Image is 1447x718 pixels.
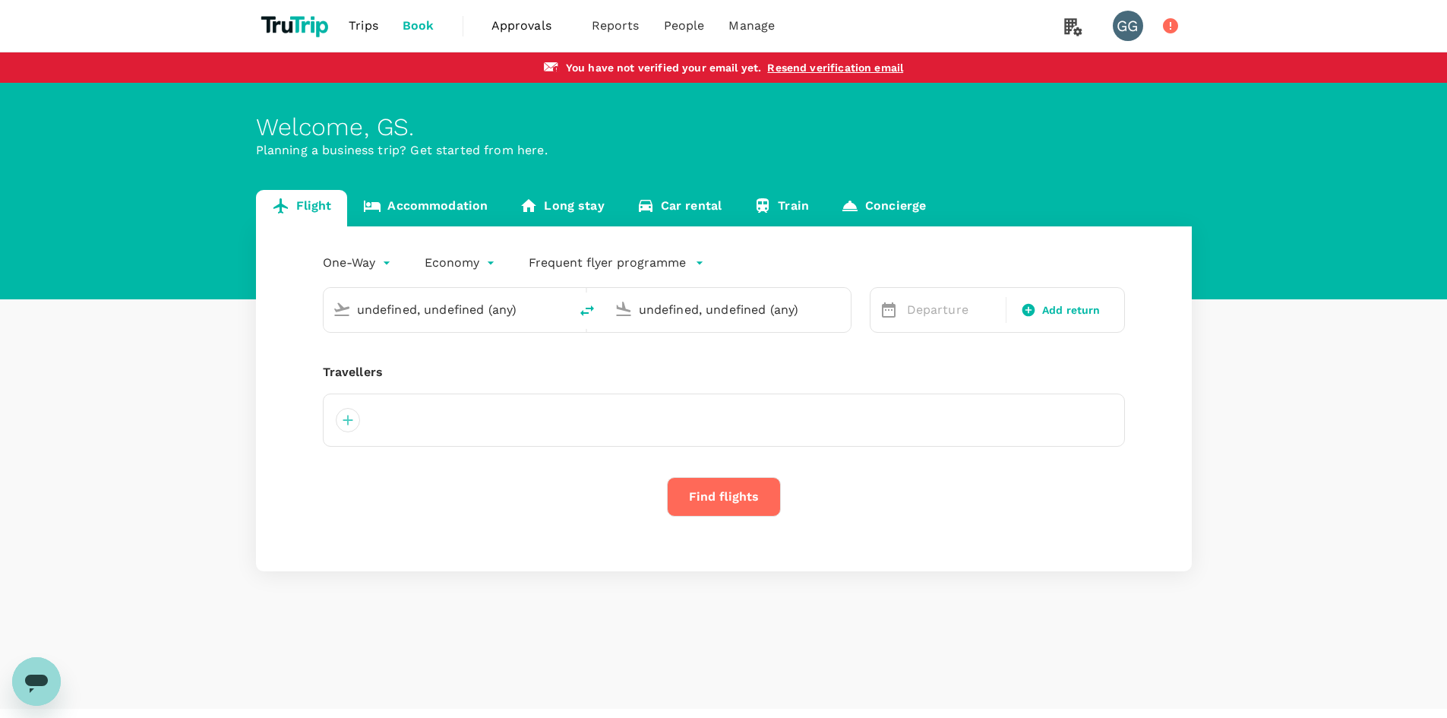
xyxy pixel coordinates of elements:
[544,62,560,73] img: email-alert
[256,113,1192,141] div: Welcome , GS .
[529,254,686,272] p: Frequent flyer programme
[357,298,537,321] input: Depart from
[323,251,394,275] div: One-Way
[529,254,704,272] button: Frequent flyer programme
[840,308,843,311] button: Open
[12,657,61,706] iframe: Button to launch messaging window
[504,190,620,226] a: Long stay
[491,17,567,35] span: Approvals
[728,17,775,35] span: Manage
[1113,11,1143,41] div: GG
[403,17,434,35] span: Book
[425,251,498,275] div: Economy
[738,190,825,226] a: Train
[558,308,561,311] button: Open
[621,190,738,226] a: Car rental
[256,9,337,43] img: TruTrip logo
[592,17,640,35] span: Reports
[639,298,819,321] input: Going to
[667,477,781,517] button: Find flights
[347,190,504,226] a: Accommodation
[767,62,903,74] a: Resend verification email
[566,62,762,74] span: You have not verified your email yet .
[825,190,942,226] a: Concierge
[1042,302,1101,318] span: Add return
[569,293,605,329] button: delete
[256,141,1192,160] p: Planning a business trip? Get started from here.
[664,17,705,35] span: People
[349,17,378,35] span: Trips
[323,363,1125,381] div: Travellers
[907,301,997,319] p: Departure
[256,190,348,226] a: Flight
